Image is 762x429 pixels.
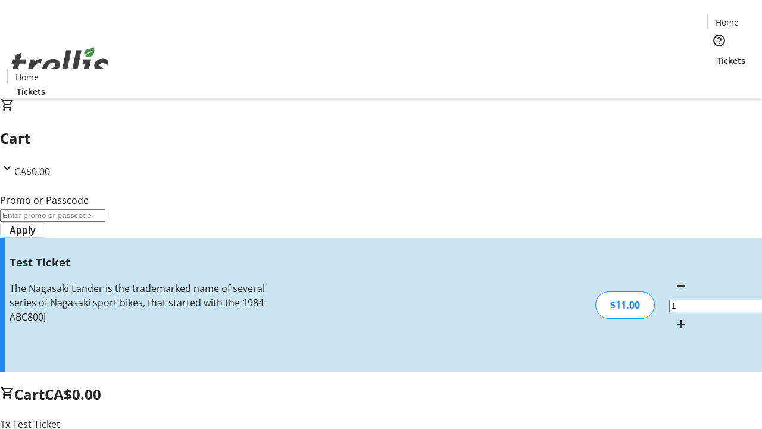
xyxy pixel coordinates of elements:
button: Decrement by one [669,274,693,298]
span: Tickets [717,54,745,67]
button: Help [707,29,731,52]
span: CA$0.00 [45,384,101,404]
h3: Test Ticket [10,254,270,271]
button: Cart [707,67,731,91]
a: Tickets [7,85,55,98]
span: Home [716,16,739,29]
a: Tickets [707,54,755,67]
a: Home [8,71,46,83]
img: Orient E2E Organization O5ZiHww0Ef's Logo [7,34,113,94]
span: CA$0.00 [14,165,50,178]
a: Home [708,16,746,29]
span: Tickets [17,85,45,98]
button: Increment by one [669,312,693,336]
div: The Nagasaki Lander is the trademarked name of several series of Nagasaki sport bikes, that start... [10,281,270,324]
span: Home [15,71,39,83]
div: $11.00 [595,291,655,319]
span: Apply [10,223,36,237]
